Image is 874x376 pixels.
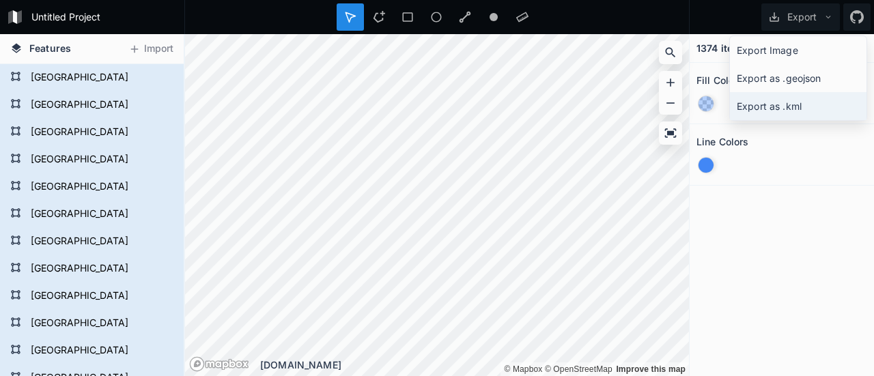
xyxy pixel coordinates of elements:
a: Mapbox logo [189,356,249,372]
span: Features [29,41,71,55]
a: Map feedback [616,364,686,374]
h4: 1374 items selected [696,41,791,55]
h2: Line Colors [696,131,749,152]
h2: Fill Colors [696,70,744,91]
a: OpenStreetMap [545,364,612,374]
div: Export Image [730,36,866,64]
a: Mapbox [504,364,542,374]
button: Export [761,3,840,31]
button: Import [122,38,180,60]
div: [DOMAIN_NAME] [260,358,689,372]
div: Export as .kml [730,92,866,120]
div: Export as .geojson [730,64,866,92]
